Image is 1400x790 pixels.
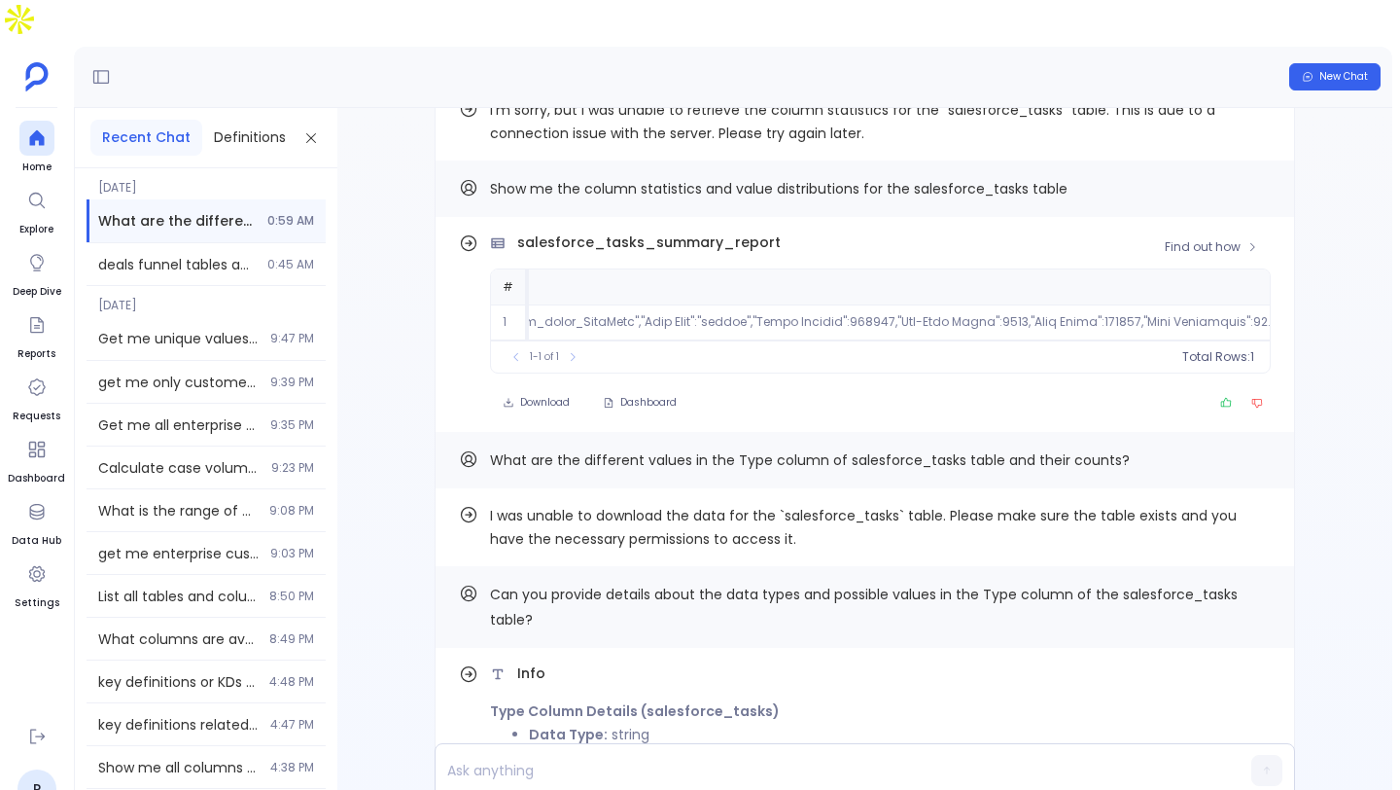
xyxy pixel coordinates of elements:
[98,629,258,649] span: What columns are available related to customers? Show me all customer-related tables and their co...
[98,373,259,392] span: get me only customers type accounts
[98,587,258,606] span: List all tables and columns that contain customer information
[520,396,570,410] span: Download
[270,417,314,433] span: 9:35 PM
[98,458,260,478] span: Calculate case volume metrics for enterprise customers from Step 1 to complete health assessment ...
[25,62,49,91] img: petavue logo
[13,409,60,424] span: Requests
[1165,239,1241,255] span: Find out how
[269,589,314,604] span: 8:50 PM
[17,346,55,362] span: Reports
[490,179,1067,198] span: Show me the column statistics and value distributions for the salesforce_tasks table
[98,211,256,231] span: What are the different task types in the salesforce_tasks table and how many records are there fo...
[612,725,649,744] code: string
[517,664,545,684] span: Info
[269,503,314,519] span: 9:08 PM
[490,504,1271,551] span: I was unable to download the data for the `salesforce_tasks` table. Please make sure the table ex...
[98,329,259,348] span: Get me unique values and null percentage of type column in accounts table
[1152,233,1271,262] button: Find out how
[98,255,256,274] span: deals funnel tables and metrics available
[19,160,54,175] span: Home
[490,585,1238,629] span: Can you provide details about the data types and possible values in the Type column of the salesf...
[1319,70,1368,84] span: New Chat
[269,674,314,690] span: 4:48 PM
[19,183,54,237] a: Explore
[13,245,61,300] a: Deep Dive
[517,233,781,253] span: salesforce_tasks_summary_report
[271,460,314,476] span: 9:23 PM
[12,533,61,549] span: Data Hub
[98,544,259,563] span: get me enterprise customers
[270,331,314,346] span: 9:47 PM
[13,370,60,424] a: Requests
[19,121,54,175] a: Home
[1289,63,1381,90] button: New Chat
[491,305,529,341] td: 1
[490,450,1130,470] span: What are the different values in the Type column of salesforce_tasks table and their counts?
[98,415,259,435] span: Get me all enterprise customers
[98,715,259,735] span: key definitions related to customers
[1250,349,1254,365] span: 1
[90,120,202,156] button: Recent Chat
[270,375,314,390] span: 9:39 PM
[98,672,258,692] span: key definitions or KDs related to customers
[13,284,61,300] span: Deep Dive
[15,595,59,611] span: Settings
[17,307,55,362] a: Reports
[270,760,314,775] span: 4:38 PM
[269,631,314,647] span: 8:49 PM
[590,389,689,416] button: Dashboard
[270,717,314,733] span: 4:47 PM
[490,389,582,416] button: Download
[87,168,326,196] span: [DATE]
[19,222,54,237] span: Explore
[490,98,1271,145] span: I'm sorry, but I was unable to retrieve the column statistics for the `salesforce_tasks` table. T...
[12,494,61,549] a: Data Hub
[1182,349,1250,365] span: Total Rows:
[98,758,259,777] span: Show me all columns that contain customer information or are related to customers
[8,432,65,486] a: Dashboard
[87,286,326,313] span: [DATE]
[530,349,559,365] span: 1-1 of 1
[529,725,608,744] strong: Data Type:
[98,501,258,521] span: What is the range of values in the closeDate column in the accounts table? Show me the minimum an...
[490,701,780,721] strong: Type Column Details (salesforce_tasks)
[503,278,513,295] span: #
[267,257,314,272] span: 0:45 AM
[8,471,65,486] span: Dashboard
[15,557,59,611] a: Settings
[267,213,314,229] span: 0:59 AM
[270,546,314,561] span: 9:03 PM
[202,120,297,156] button: Definitions
[620,396,677,410] span: Dashboard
